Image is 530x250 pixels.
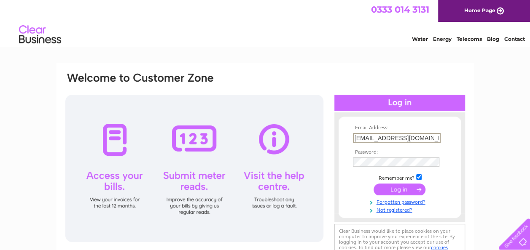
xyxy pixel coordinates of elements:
th: Password: [351,149,449,155]
a: Not registered? [353,205,449,213]
a: Forgotten password? [353,197,449,205]
a: Water [412,36,428,42]
a: Contact [504,36,525,42]
a: Telecoms [457,36,482,42]
a: 0333 014 3131 [371,4,429,15]
input: Submit [374,184,425,195]
a: Energy [433,36,452,42]
th: Email Address: [351,125,449,131]
div: Clear Business is a trading name of Verastar Limited (registered in [GEOGRAPHIC_DATA] No. 3667643... [66,5,465,41]
img: logo.png [19,22,62,48]
td: Remember me? [351,173,449,181]
a: Blog [487,36,499,42]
